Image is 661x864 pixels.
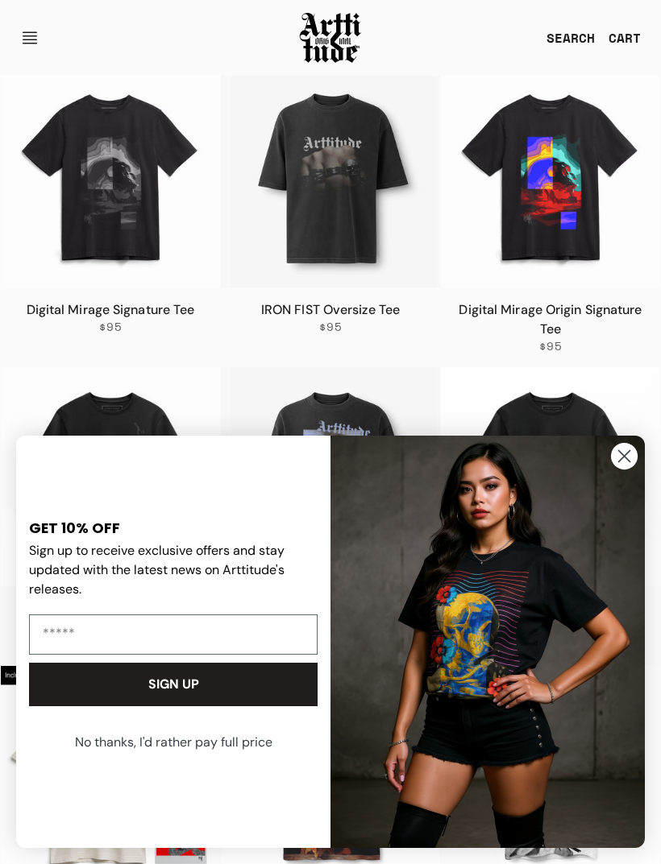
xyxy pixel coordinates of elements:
[330,436,645,848] img: 88b40c6e-4fbe-451e-b692-af676383430e.jpeg
[1,68,220,287] a: Digital Mirage Signature TeeDigital Mirage Signature Tee
[221,367,440,586] a: Love Drug Oversize TeeLove Drug Oversize Tee
[298,10,363,65] img: Arttitude
[609,28,641,48] div: CART
[441,68,660,287] img: Digital Mirage Origin Signature Tee
[539,339,562,353] span: $95
[221,68,440,287] img: IRON FIST Oversize Tee
[221,367,440,586] img: Love Drug Oversize Tee
[441,68,660,287] a: Digital Mirage Origin Signature TeeDigital Mirage Origin Signature Tee
[29,518,120,538] span: GET 10% OFF
[99,320,122,334] span: $95
[221,68,440,287] a: IRON FIST Oversize TeeIRON FIST Oversize Tee
[27,722,319,763] button: No thanks, I'd rather pay full price
[534,22,596,54] a: SEARCH
[459,301,642,337] a: Digital Mirage Origin Signature Tee
[441,367,660,586] a: Frida Signature TeeFrida Signature Tee
[29,663,318,706] button: SIGN UP
[27,301,195,318] a: Digital Mirage Signature Tee
[596,22,641,54] a: Open cart
[1,367,220,586] img: Boy with a Basket of Fruit Signature Tee
[261,301,400,318] a: IRON FIST Oversize Tee
[610,442,638,470] button: Close dialog
[29,614,318,655] input: Email
[20,19,49,57] button: Open navigation
[29,542,285,597] span: Sign up to receive exclusive offers and stay updated with the latest news on Arttitude's releases.
[441,367,660,586] img: Frida Signature Tee
[1,68,220,287] img: Digital Mirage Signature Tee
[319,320,342,334] span: $95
